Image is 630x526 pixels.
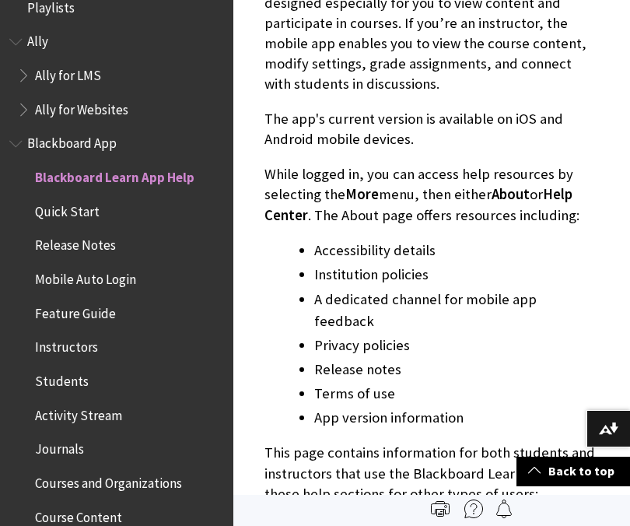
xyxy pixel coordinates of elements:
[314,407,599,429] li: App version information
[314,264,599,286] li: Institution policies
[27,131,117,152] span: Blackboard App
[35,402,122,423] span: Activity Stream
[314,359,599,380] li: Release notes
[314,240,599,261] li: Accessibility details
[345,185,379,203] span: More
[35,437,84,458] span: Journals
[35,504,122,525] span: Course Content
[314,383,599,405] li: Terms of use
[464,500,483,518] img: More help
[35,96,128,117] span: Ally for Websites
[35,198,100,219] span: Quick Start
[314,289,599,332] li: A dedicated channel for mobile app feedback
[264,443,599,504] p: This page contains information for both students and instructors that use the Blackboard Learn ap...
[35,62,101,83] span: Ally for LMS
[35,470,182,491] span: Courses and Organizations
[35,164,194,185] span: Blackboard Learn App Help
[35,368,89,389] span: Students
[314,335,599,356] li: Privacy policies
[492,185,530,203] span: About
[35,300,116,321] span: Feature Guide
[516,457,630,486] a: Back to top
[9,29,224,123] nav: Book outline for Anthology Ally Help
[35,335,98,356] span: Instructors
[264,185,572,223] span: Help Center
[264,164,599,226] p: While logged in, you can access help resources by selecting the menu, then either or . The About ...
[35,266,136,287] span: Mobile Auto Login
[264,109,599,149] p: The app's current version is available on iOS and Android mobile devices.
[431,500,450,518] img: Print
[495,500,513,518] img: Follow this page
[27,29,48,50] span: Ally
[35,233,116,254] span: Release Notes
